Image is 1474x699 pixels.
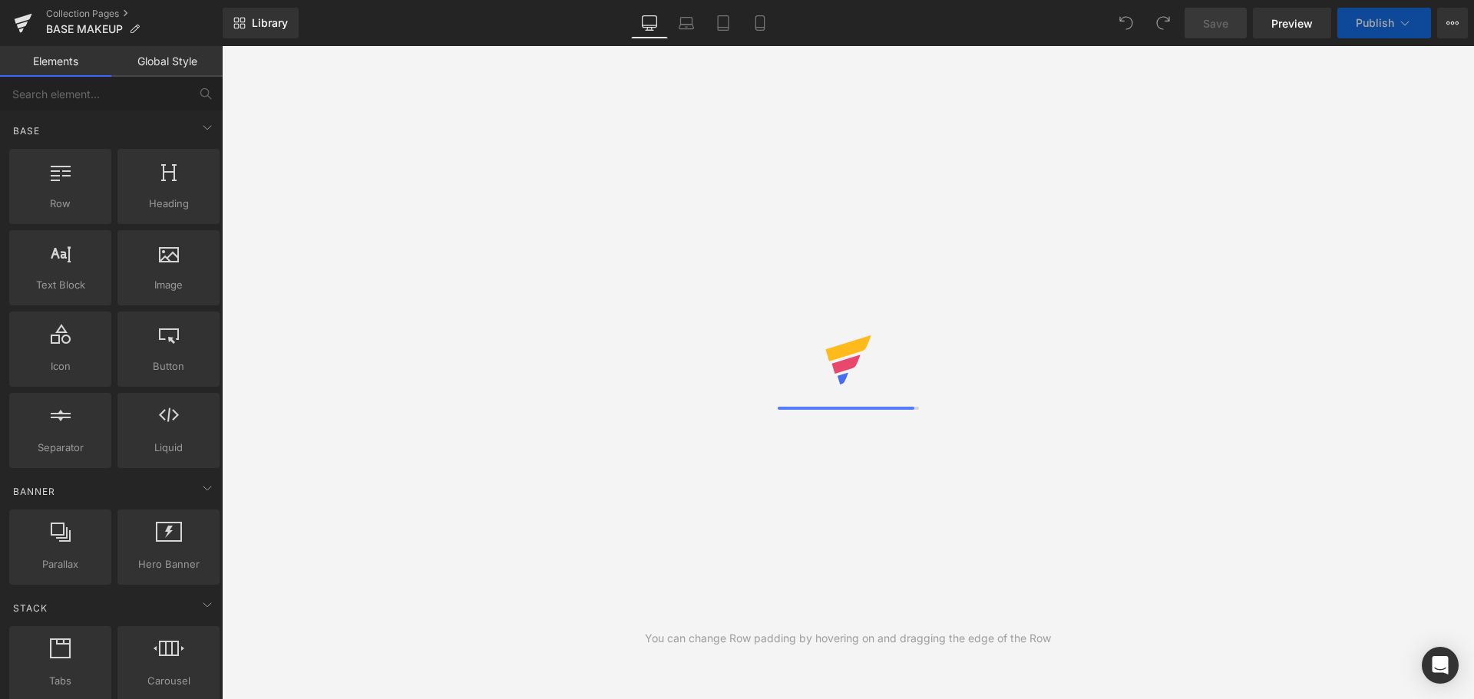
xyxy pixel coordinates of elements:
span: Preview [1271,15,1313,31]
span: Separator [14,440,107,456]
span: Parallax [14,556,107,572]
div: Open Intercom Messenger [1422,647,1459,684]
span: Hero Banner [122,556,215,572]
a: Desktop [631,8,668,38]
span: Save [1203,15,1228,31]
span: Publish [1356,17,1394,29]
span: Row [14,196,107,212]
button: Undo [1111,8,1142,38]
span: Tabs [14,673,107,689]
span: Library [252,16,288,30]
span: Banner [12,484,57,499]
span: Text Block [14,277,107,293]
button: Publish [1337,8,1431,38]
span: Image [122,277,215,293]
span: Icon [14,358,107,374]
span: Button [122,358,215,374]
span: Heading [122,196,215,212]
a: New Library [223,8,299,38]
a: Preview [1253,8,1331,38]
a: Global Style [111,46,223,77]
a: Mobile [742,8,778,38]
div: You can change Row padding by hovering on and dragging the edge of the Row [645,630,1051,647]
a: Tablet [705,8,742,38]
span: BASE MAKEUP [46,23,123,35]
span: Stack [12,601,49,615]
button: More [1437,8,1468,38]
a: Laptop [668,8,705,38]
a: Collection Pages [46,8,223,20]
span: Liquid [122,440,215,456]
button: Redo [1148,8,1178,38]
span: Carousel [122,673,215,689]
span: Base [12,124,41,138]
